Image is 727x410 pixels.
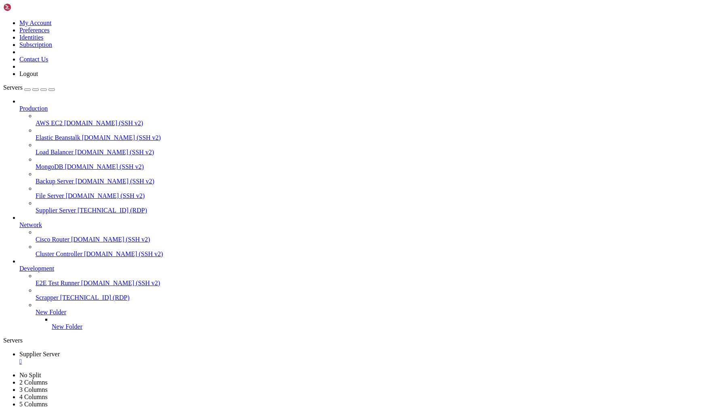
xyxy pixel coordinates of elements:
[36,120,724,127] a: AWS EC2 [DOMAIN_NAME] (SSH v2)
[36,134,80,141] span: Elastic Beanstalk
[36,192,724,200] a: File Server [DOMAIN_NAME] (SSH v2)
[19,258,724,330] li: Development
[78,207,147,214] span: [TECHNICAL_ID] (RDP)
[36,250,82,257] span: Cluster Controller
[36,236,69,243] span: Cisco Router
[19,34,44,41] a: Identities
[60,294,130,301] span: [TECHNICAL_ID] (RDP)
[36,287,724,301] li: Scrapper [TECHNICAL_ID] (RDP)
[36,301,724,330] li: New Folder
[36,170,724,185] li: Backup Server [DOMAIN_NAME] (SSH v2)
[81,280,160,286] span: [DOMAIN_NAME] (SSH v2)
[36,294,724,301] a: Scrapper [TECHNICAL_ID] (RDP)
[36,207,76,214] span: Supplier Server
[36,200,724,214] li: Supplier Server [TECHNICAL_ID] (RDP)
[19,372,41,378] a: No Split
[19,221,42,228] span: Network
[19,358,724,365] a: 
[19,265,54,272] span: Development
[66,192,145,199] span: [DOMAIN_NAME] (SSH v2)
[52,316,724,330] li: New Folder
[3,337,724,344] div: Servers
[64,120,143,126] span: [DOMAIN_NAME] (SSH v2)
[36,243,724,258] li: Cluster Controller [DOMAIN_NAME] (SSH v2)
[65,163,144,170] span: [DOMAIN_NAME] (SSH v2)
[36,120,63,126] span: AWS EC2
[84,250,163,257] span: [DOMAIN_NAME] (SSH v2)
[36,229,724,243] li: Cisco Router [DOMAIN_NAME] (SSH v2)
[19,19,52,26] a: My Account
[19,221,724,229] a: Network
[36,112,724,127] li: AWS EC2 [DOMAIN_NAME] (SSH v2)
[36,185,724,200] li: File Server [DOMAIN_NAME] (SSH v2)
[3,84,55,91] a: Servers
[36,272,724,287] li: E2E Test Runner [DOMAIN_NAME] (SSH v2)
[3,84,23,91] span: Servers
[19,351,724,365] a: Supplier Server
[19,70,38,77] a: Logout
[82,134,161,141] span: [DOMAIN_NAME] (SSH v2)
[36,134,724,141] a: Elastic Beanstalk [DOMAIN_NAME] (SSH v2)
[36,127,724,141] li: Elastic Beanstalk [DOMAIN_NAME] (SSH v2)
[19,98,724,214] li: Production
[3,3,50,11] img: Shellngn
[19,351,60,357] span: Supplier Server
[71,236,150,243] span: [DOMAIN_NAME] (SSH v2)
[36,178,724,185] a: Backup Server [DOMAIN_NAME] (SSH v2)
[36,309,66,315] span: New Folder
[52,323,724,330] a: New Folder
[19,265,724,272] a: Development
[36,149,74,156] span: Load Balancer
[19,393,48,400] a: 4 Columns
[19,27,50,34] a: Preferences
[36,156,724,170] li: MongoDB [DOMAIN_NAME] (SSH v2)
[36,178,74,185] span: Backup Server
[36,163,63,170] span: MongoDB
[19,386,48,393] a: 3 Columns
[19,401,48,408] a: 5 Columns
[19,379,48,386] a: 2 Columns
[75,149,154,156] span: [DOMAIN_NAME] (SSH v2)
[36,280,80,286] span: E2E Test Runner
[36,250,724,258] a: Cluster Controller [DOMAIN_NAME] (SSH v2)
[19,56,48,63] a: Contact Us
[36,236,724,243] a: Cisco Router [DOMAIN_NAME] (SSH v2)
[19,214,724,258] li: Network
[52,323,82,330] span: New Folder
[76,178,155,185] span: [DOMAIN_NAME] (SSH v2)
[36,192,64,199] span: File Server
[19,105,48,112] span: Production
[36,163,724,170] a: MongoDB [DOMAIN_NAME] (SSH v2)
[36,294,59,301] span: Scrapper
[36,309,724,316] a: New Folder
[19,41,52,48] a: Subscription
[36,280,724,287] a: E2E Test Runner [DOMAIN_NAME] (SSH v2)
[19,105,724,112] a: Production
[36,149,724,156] a: Load Balancer [DOMAIN_NAME] (SSH v2)
[36,207,724,214] a: Supplier Server [TECHNICAL_ID] (RDP)
[36,141,724,156] li: Load Balancer [DOMAIN_NAME] (SSH v2)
